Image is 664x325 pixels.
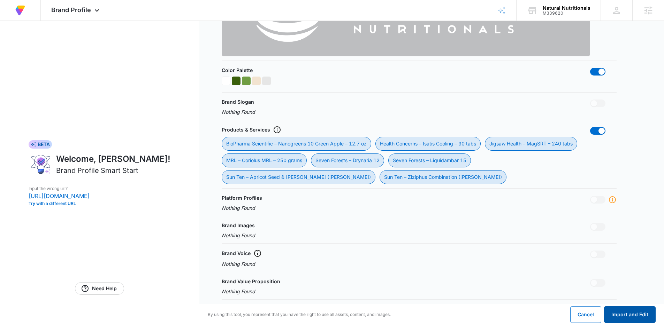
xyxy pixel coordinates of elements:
p: Brand Voice [222,249,251,257]
p: By using this tool, you represent that you have the right to use all assets, content, and images. [208,311,391,318]
div: BETA [29,140,52,149]
div: BioPharma Scientific – Nanogreens 10 Green Apple – 12.7 oz [222,137,371,151]
div: account name [543,5,590,11]
div: Seven Forests – Drynaria 12 [311,153,384,167]
span: Brand Profile [51,6,91,14]
p: [URL][DOMAIN_NAME] [29,192,170,200]
div: Seven Forests – Liquidambar 15 [388,153,471,167]
p: Brand Images [222,222,255,229]
p: Nothing Found [222,288,255,295]
div: MRL – Coriolus MRL – 250 grams [222,153,307,167]
p: Nothing Found [222,108,255,116]
div: Jigsaw Health – MagSRT – 240 tabs [485,137,577,151]
p: Nothing Found [222,204,262,212]
div: Sun Ten – Ziziphus Combination ([PERSON_NAME]) [380,170,506,184]
div: account id [543,11,590,16]
h2: Brand Profile Smart Start [56,165,138,176]
a: Need Help [75,282,124,295]
h1: Welcome, [PERSON_NAME]! [56,153,170,165]
button: Try with a different URL [29,201,170,206]
button: Import and Edit [604,306,656,323]
p: Nothing Found [222,260,262,268]
div: Health Concerns – Isatis Cooling – 90 tabs [375,137,481,151]
p: Platform Profiles [222,194,262,201]
div: Sun Ten – Apricot Seed & [PERSON_NAME] ([PERSON_NAME]) [222,170,375,184]
p: Input the wrong url? [29,185,170,192]
p: Brand Value Proposition [222,278,280,285]
p: Brand Slogan [222,98,254,105]
p: Products & Services [222,126,270,133]
p: Nothing Found [222,232,255,239]
p: Color Palette [222,66,253,74]
img: ai-brand-profile [29,153,53,176]
button: Cancel [570,306,601,323]
img: Volusion [14,4,26,17]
